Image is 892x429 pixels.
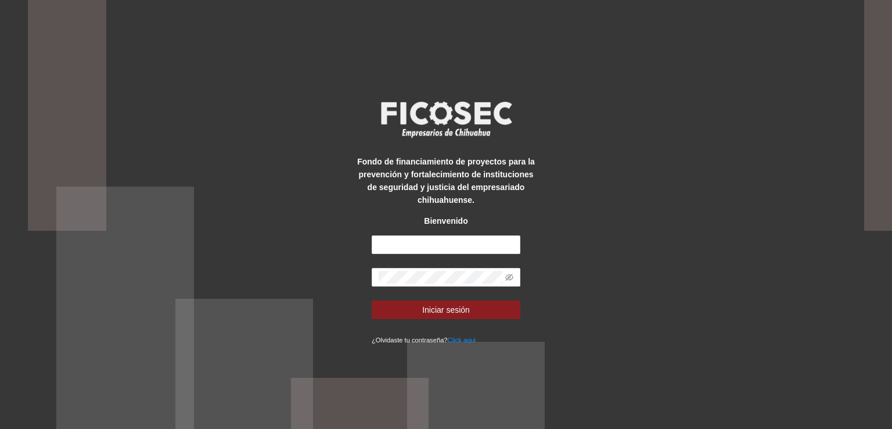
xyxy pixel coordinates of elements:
[505,273,513,281] span: eye-invisible
[372,301,520,319] button: Iniciar sesión
[373,98,519,141] img: logo
[424,216,467,226] strong: Bienvenido
[372,337,476,344] small: ¿Olvidaste tu contraseña?
[422,303,470,316] span: Iniciar sesión
[448,337,476,344] a: Click aqui
[357,157,535,205] strong: Fondo de financiamiento de proyectos para la prevención y fortalecimiento de instituciones de seg...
